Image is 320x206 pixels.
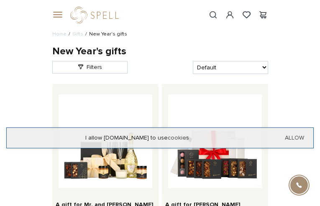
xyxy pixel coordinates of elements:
h1: New Year's gifts [52,45,268,58]
a: logo [70,7,123,24]
a: cookies [168,134,189,141]
li: New Year's gifts [83,31,127,38]
a: Gifts [72,31,83,37]
a: Allow [285,134,304,142]
div: I allow [DOMAIN_NAME] to use [7,134,313,142]
a: Home [52,31,67,37]
a: Filters [52,61,128,74]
